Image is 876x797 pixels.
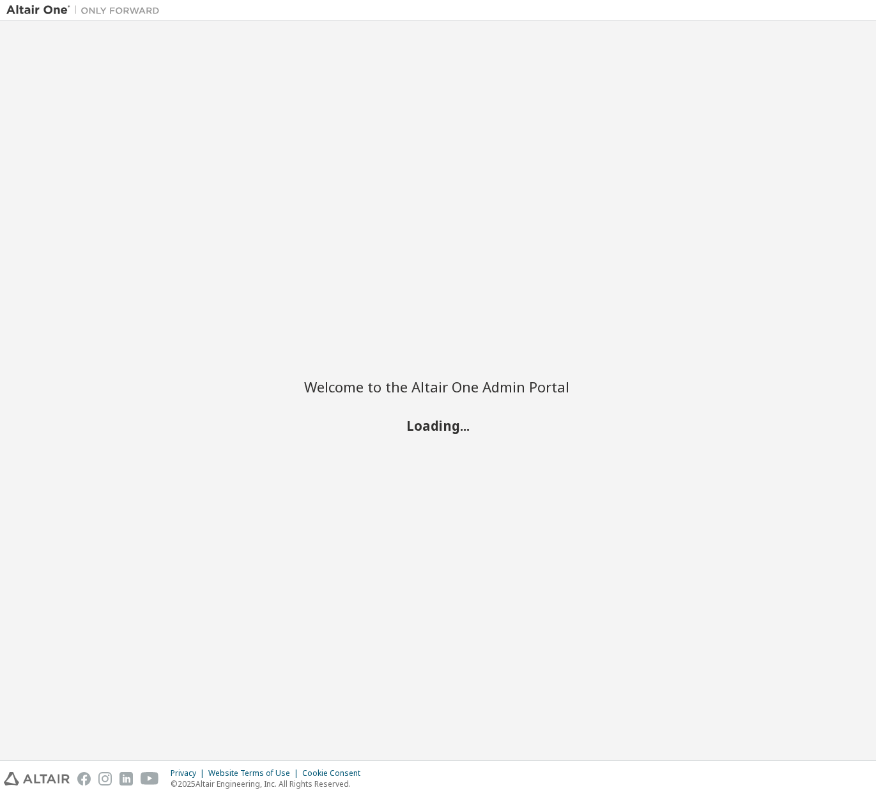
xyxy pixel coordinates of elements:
img: linkedin.svg [119,772,133,785]
div: Cookie Consent [302,768,368,778]
p: © 2025 Altair Engineering, Inc. All Rights Reserved. [171,778,368,789]
img: Altair One [6,4,166,17]
div: Website Terms of Use [208,768,302,778]
h2: Welcome to the Altair One Admin Portal [304,378,572,396]
img: facebook.svg [77,772,91,785]
img: youtube.svg [141,772,159,785]
div: Privacy [171,768,208,778]
img: instagram.svg [98,772,112,785]
h2: Loading... [304,417,572,433]
img: altair_logo.svg [4,772,70,785]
